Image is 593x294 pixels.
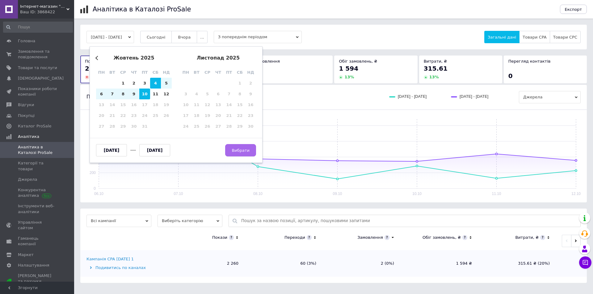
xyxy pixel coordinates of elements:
text: 08.10 [253,192,263,196]
span: Обіг замовлень, ₴ [339,59,377,64]
div: Choose четвер, 9-е жовтня 2025 р. [128,89,139,99]
div: Choose п’ятниця, 10-е жовтня 2025 р. [139,89,150,99]
div: сб [150,67,161,78]
div: пт [139,67,150,78]
div: Choose четвер, 2-е жовтня 2025 р. [128,78,139,89]
div: Not available четвер, 20-е листопада 2025 р. [213,110,224,121]
span: Відгуки [18,102,34,108]
text: 12.10 [571,192,581,196]
div: Choose неділя, 5-е жовтня 2025 р. [161,78,172,89]
button: Експорт [560,5,587,14]
div: ср [118,67,128,78]
div: Покази [212,235,227,240]
span: Аналітика [18,134,39,139]
div: пт [224,67,234,78]
div: Not available субота, 22-е листопада 2025 р. [234,110,245,121]
div: Not available четвер, 16-е жовтня 2025 р. [128,99,139,110]
div: ср [202,67,213,78]
span: Джерела [18,177,37,182]
button: Товари CPA [519,31,550,43]
div: Not available понеділок, 20-е жовтня 2025 р. [96,110,107,121]
div: чт [213,67,224,78]
div: Not available четвер, 27-е листопада 2025 р. [213,121,224,132]
span: Вчора [178,35,191,39]
div: Not available середа, 5-е листопада 2025 р. [202,89,213,99]
text: 09.10 [333,192,342,196]
div: Подивитись по каналах [86,265,165,271]
div: нд [161,67,172,78]
div: Not available вівторок, 18-е листопада 2025 р. [191,110,202,121]
div: Not available субота, 18-е жовтня 2025 р. [150,99,161,110]
text: 200 [90,171,96,175]
td: 2 260 [167,250,245,277]
div: Choose субота, 4-е жовтня 2025 р. [150,78,161,89]
div: Not available п’ятниця, 21-е листопада 2025 р. [224,110,234,121]
div: Обіг замовлень, ₴ [423,235,461,240]
button: Previous Month [95,56,100,60]
div: вт [191,67,202,78]
div: Not available субота, 29-е листопада 2025 р. [234,121,245,132]
div: листопад 2025 [180,55,256,61]
button: Вибрати [225,144,256,156]
div: Not available вівторок, 25-е листопада 2025 р. [191,121,202,132]
button: [DATE] - [DATE] [86,31,134,43]
text: 07.10 [174,192,183,196]
span: 2 260 [85,65,104,72]
div: чт [128,67,139,78]
div: Not available понеділок, 24-е листопада 2025 р. [180,121,191,132]
div: Not available п’ятниця, 28-е листопада 2025 р. [224,121,234,132]
div: Not available вівторок, 28-е жовтня 2025 р. [107,121,118,132]
div: нд [245,67,256,78]
button: Товари CPC [550,31,581,43]
div: Not available субота, 8-е листопада 2025 р. [234,89,245,99]
span: Сьогодні [147,35,166,39]
span: Товари та послуги [18,65,57,71]
div: month 2025-11 [180,78,256,132]
span: 13 % [429,75,439,79]
div: Not available четвер, 23-є жовтня 2025 р. [128,110,139,121]
span: Витрати, ₴ [424,59,447,64]
div: Not available неділя, 9-е листопада 2025 р. [245,89,256,99]
div: Not available субота, 15-е листопада 2025 р. [234,99,245,110]
span: Покази [85,59,100,64]
text: 10.10 [412,192,422,196]
div: Not available середа, 19-е листопада 2025 р. [202,110,213,121]
button: Чат з покупцем [579,256,591,269]
input: Пошук за назвою позиції, артикулу, пошуковими запитами [241,215,577,227]
div: Not available понеділок, 10-е листопада 2025 р. [180,99,191,110]
span: Головна [18,38,35,44]
span: 1 594 [339,65,358,72]
td: 60 (3%) [245,250,322,277]
div: пн [180,67,191,78]
span: Конкурентна аналітика [18,187,57,198]
div: Not available вівторок, 21-е жовтня 2025 р. [107,110,118,121]
div: Not available понеділок, 13-е жовтня 2025 р. [96,99,107,110]
span: Джерела [519,91,581,103]
span: Замовлення [254,59,280,64]
div: Choose середа, 8-е жовтня 2025 р. [118,89,128,99]
div: Choose середа, 1-е жовтня 2025 р. [118,78,128,89]
button: Вчора [171,31,197,43]
button: Сьогодні [140,31,172,43]
div: Not available неділя, 16-е листопада 2025 р. [245,99,256,110]
span: Категорії та товари [18,160,57,172]
div: Not available вівторок, 11-е листопада 2025 р. [191,99,202,110]
div: Choose понеділок, 6-е жовтня 2025 р. [96,89,107,99]
span: 0 [508,72,513,80]
span: Управління сайтом [18,220,57,231]
div: Not available неділя, 23-є листопада 2025 р. [245,110,256,121]
span: Покупці [18,113,35,118]
div: Choose субота, 11-е жовтня 2025 р. [150,89,161,99]
div: Not available п’ятниця, 24-е жовтня 2025 р. [139,110,150,121]
text: 0 [94,186,96,191]
span: Інтернет-магазин "Silvo" [20,4,66,9]
span: Загальні дані [488,35,516,39]
div: Not available середа, 15-е жовтня 2025 р. [118,99,128,110]
button: Загальні дані [484,31,519,43]
td: 2 (0%) [322,250,400,277]
div: Not available четвер, 30-е жовтня 2025 р. [128,121,139,132]
div: Not available середа, 22-е жовтня 2025 р. [118,110,128,121]
div: вт [107,67,118,78]
h1: Аналітика в Каталозі ProSale [93,6,191,13]
div: Not available середа, 12-е листопада 2025 р. [202,99,213,110]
